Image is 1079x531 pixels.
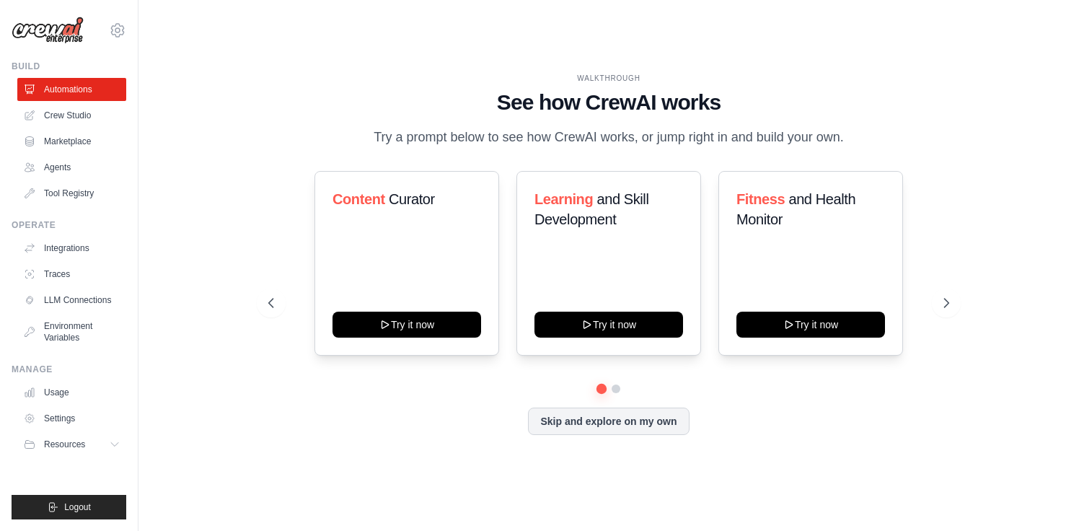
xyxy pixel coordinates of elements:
button: Logout [12,495,126,519]
a: Settings [17,407,126,430]
a: Marketplace [17,130,126,153]
img: Logo [12,17,84,44]
span: Logout [64,501,91,513]
button: Try it now [332,312,481,338]
a: Integrations [17,237,126,260]
span: Curator [389,191,435,207]
a: Usage [17,381,126,404]
span: and Health Monitor [736,191,855,227]
h1: See how CrewAI works [268,89,949,115]
a: Crew Studio [17,104,126,127]
span: Fitness [736,191,785,207]
a: Agents [17,156,126,179]
iframe: Chat Widget [1007,462,1079,531]
button: Try it now [534,312,683,338]
span: Resources [44,439,85,450]
div: WALKTHROUGH [268,73,949,84]
a: Traces [17,263,126,286]
button: Try it now [736,312,885,338]
div: Manage [12,364,126,375]
div: Operate [12,219,126,231]
button: Skip and explore on my own [528,408,689,435]
a: LLM Connections [17,289,126,312]
p: Try a prompt below to see how CrewAI works, or jump right in and build your own. [366,127,851,148]
a: Tool Registry [17,182,126,205]
a: Environment Variables [17,315,126,349]
span: Content [332,191,385,207]
div: Build [12,61,126,72]
button: Resources [17,433,126,456]
span: Learning [534,191,593,207]
a: Automations [17,78,126,101]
